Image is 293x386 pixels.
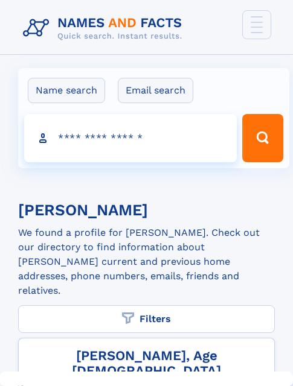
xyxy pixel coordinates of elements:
[18,226,275,303] div: We found a profile for [PERSON_NAME]. Check out our directory to find information about [PERSON_N...
[18,203,263,218] h1: [PERSON_NAME]
[118,78,193,103] label: Email search
[28,78,105,103] label: Name search
[24,114,237,162] input: search input
[18,305,275,333] label: Filters
[242,114,283,162] button: Search Button
[18,12,192,45] img: Logo Names and Facts
[28,348,265,378] a: [PERSON_NAME], Age [DEMOGRAPHIC_DATA]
